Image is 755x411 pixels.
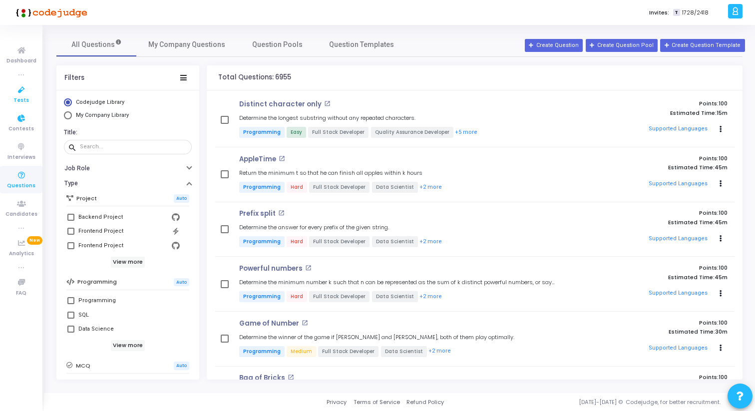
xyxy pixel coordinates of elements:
span: Contests [8,125,34,133]
p: Points: [571,320,728,326]
span: 100 [719,209,728,217]
button: Create Question Template [660,39,745,52]
mat-icon: open_in_new [324,100,331,107]
p: Points: [571,265,728,271]
span: 45m [715,164,728,171]
button: +2 more [419,183,442,192]
p: Estimated Time: [571,274,728,281]
mat-icon: open_in_new [279,155,285,162]
span: Questions [7,182,35,190]
span: Medium [287,346,316,357]
p: Estimated Time: [571,164,728,171]
button: Job Role [56,160,199,176]
h6: Type [64,180,78,187]
span: Data Scientist [372,182,418,193]
button: Supported Languages [646,231,711,246]
h5: Return the minimum t so that he can finish all apples within k hours [239,170,422,176]
span: Programming [239,182,285,193]
div: [DATE]-[DATE] © Codejudge, for better recruitment. [444,398,743,407]
a: Privacy [327,398,347,407]
span: 100 [719,264,728,272]
span: New [27,236,42,245]
button: Actions [714,122,728,136]
span: Hard [287,291,307,302]
h6: Project [76,195,97,202]
span: 100 [719,373,728,381]
p: AppleTime [239,155,276,163]
h6: Programming [77,279,117,285]
div: Frontend Project [78,240,123,252]
span: Dashboard [6,57,36,65]
h6: Title: [64,129,189,136]
button: Supported Languages [646,176,711,191]
span: Data Scientist [381,346,427,357]
p: Game of Number [239,320,299,328]
button: Supported Languages [646,122,711,137]
span: Auto [174,278,189,287]
a: Refund Policy [406,398,444,407]
span: Data Scientist [372,291,418,302]
button: Create Question [525,39,583,52]
button: +2 more [419,237,442,247]
h5: Determine the answer for every prefix of the given string. [239,224,389,231]
span: Full Stack Developer [318,346,378,357]
button: Actions [714,341,728,355]
h5: Determine the longest substring without any repeated characters. [239,115,415,121]
div: Frontend Project [78,225,123,237]
mat-icon: open_in_new [288,374,294,381]
button: Supported Languages [646,286,711,301]
span: Question Pools [252,39,303,50]
div: Data Science [78,323,114,335]
mat-icon: open_in_new [278,210,285,216]
h6: View more [111,340,145,351]
a: Terms of Service [354,398,400,407]
span: Data Scientist [372,236,418,247]
p: Estimated Time: [571,219,728,226]
button: Type [56,176,199,191]
span: 30m [715,329,728,335]
mat-icon: open_in_new [305,265,312,271]
button: +2 more [419,292,442,302]
span: Full Stack Developer [309,291,370,302]
h6: View more [111,257,145,268]
span: Tests [13,96,29,105]
span: Hard [287,182,307,193]
button: Actions [714,232,728,246]
input: Search... [80,144,188,150]
p: Points: [571,155,728,162]
mat-icon: open_in_new [302,320,308,326]
span: All Questions [71,39,122,50]
span: Programming [239,127,285,138]
span: My Company Questions [148,39,225,50]
button: Actions [714,287,728,301]
span: Full Stack Developer [309,236,370,247]
label: Invites: [649,8,669,17]
span: Hard [287,236,307,247]
span: Full Stack Developer [309,182,370,193]
span: 15m [717,110,728,116]
p: Distinct character only [239,100,322,108]
img: logo [12,2,87,22]
button: +2 more [428,347,451,356]
p: Points: [571,100,728,107]
span: 100 [719,154,728,162]
button: +5 more [454,128,478,137]
h6: Job Role [64,165,90,172]
mat-icon: search [68,143,80,152]
p: Estimated Time: [571,110,728,116]
div: Programming [78,295,116,307]
span: My Company Library [76,112,129,118]
h5: Determine the winner of the game if [PERSON_NAME] and [PERSON_NAME], both of them play optimally. [239,334,514,341]
span: 1728/2418 [682,8,709,17]
span: Programming [239,346,285,357]
span: 45m [715,219,728,226]
p: Estimated Time: [571,329,728,335]
span: Analytics [9,250,34,258]
p: Prefix split [239,210,276,218]
span: FAQ [16,289,26,298]
span: Programming [239,236,285,247]
span: Auto [174,194,189,203]
button: Supported Languages [646,341,711,356]
span: Interviews [7,153,35,162]
span: 100 [719,99,728,107]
